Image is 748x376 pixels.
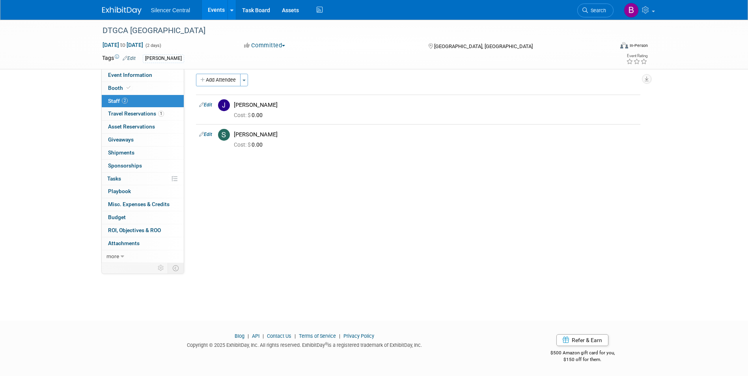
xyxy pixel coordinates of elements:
a: Edit [199,132,212,137]
span: ROI, Objectives & ROO [108,227,161,233]
span: Attachments [108,240,140,246]
sup: ® [325,342,328,346]
span: to [119,42,127,48]
span: Travel Reservations [108,110,164,117]
div: In-Person [629,43,648,48]
div: [PERSON_NAME] [234,101,637,109]
a: Budget [102,211,184,224]
a: Tasks [102,173,184,185]
a: Event Information [102,69,184,82]
span: (2 days) [145,43,161,48]
a: more [102,250,184,263]
div: Event Format [567,41,648,53]
div: Copyright © 2025 ExhibitDay, Inc. All rights reserved. ExhibitDay is a registered trademark of Ex... [102,340,507,349]
div: $150 off for them. [519,356,646,363]
span: Sponsorships [108,162,142,169]
span: more [106,253,119,259]
img: Format-Inperson.png [620,42,628,48]
span: Playbook [108,188,131,194]
a: Attachments [102,237,184,250]
span: 0.00 [234,112,266,118]
button: Committed [241,41,288,50]
td: Personalize Event Tab Strip [154,263,168,273]
a: Playbook [102,185,184,198]
a: Edit [199,102,212,108]
span: Misc. Expenses & Credits [108,201,170,207]
a: Search [577,4,614,17]
a: Sponsorships [102,160,184,172]
span: Giveaways [108,136,134,143]
div: DTGCA [GEOGRAPHIC_DATA] [100,24,602,38]
span: [DATE] [DATE] [102,41,144,48]
a: Edit [123,56,136,61]
a: Privacy Policy [343,333,374,339]
a: Asset Reservations [102,121,184,133]
a: API [252,333,259,339]
a: Refer & Earn [556,334,608,346]
span: Shipments [108,149,134,156]
a: ROI, Objectives & ROO [102,224,184,237]
span: | [337,333,342,339]
td: Tags [102,54,136,63]
a: Misc. Expenses & Credits [102,198,184,211]
a: Contact Us [267,333,291,339]
div: [PERSON_NAME] [143,54,184,63]
div: [PERSON_NAME] [234,131,637,138]
span: | [261,333,266,339]
a: Terms of Service [299,333,336,339]
span: [GEOGRAPHIC_DATA], [GEOGRAPHIC_DATA] [434,43,533,49]
span: 0.00 [234,141,266,148]
span: Asset Reservations [108,123,155,130]
button: Add Attendee [196,74,241,86]
a: Giveaways [102,134,184,146]
img: Billee Page [624,3,639,18]
div: $500 Amazon gift card for you, [519,344,646,363]
a: Blog [235,333,244,339]
div: Event Rating [626,54,647,58]
span: Staff [108,98,128,104]
span: Event Information [108,72,152,78]
span: 1 [158,111,164,117]
span: Cost: $ [234,112,252,118]
span: Budget [108,214,126,220]
span: Booth [108,85,132,91]
a: Travel Reservations1 [102,108,184,120]
img: S.jpg [218,129,230,141]
img: J.jpg [218,99,230,111]
span: Search [588,7,606,13]
span: 2 [122,98,128,104]
img: ExhibitDay [102,7,142,15]
span: Silencer Central [151,7,190,13]
span: | [246,333,251,339]
td: Toggle Event Tabs [168,263,184,273]
span: Tasks [107,175,121,182]
span: | [293,333,298,339]
span: Cost: $ [234,141,252,148]
a: Shipments [102,147,184,159]
i: Booth reservation complete [127,86,131,90]
a: Booth [102,82,184,95]
a: Staff2 [102,95,184,108]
